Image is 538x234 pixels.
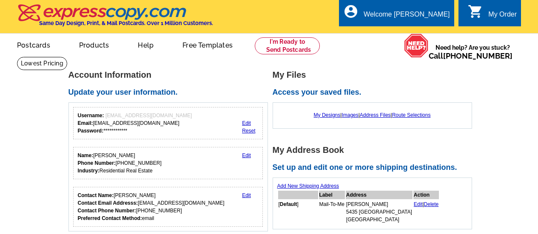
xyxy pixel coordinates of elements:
a: Reset [242,128,255,134]
strong: Password: [78,128,104,134]
a: Free Templates [169,34,246,54]
a: shopping_cart My Order [468,9,517,20]
span: Call [429,51,512,60]
h1: Account Information [68,70,273,79]
h1: My Address Book [273,146,477,155]
a: [PHONE_NUMBER] [443,51,512,60]
strong: Contact Email Addresss: [78,200,138,206]
a: Delete [424,201,439,207]
b: Default [280,201,297,207]
a: Same Day Design, Print, & Mail Postcards. Over 1 Million Customers. [17,10,213,26]
td: | [413,200,439,224]
a: Address Files [360,112,391,118]
a: Postcards [3,34,64,54]
a: Edit [242,120,251,126]
strong: Contact Name: [78,192,114,198]
a: My Designs [314,112,341,118]
span: [EMAIL_ADDRESS][DOMAIN_NAME] [105,113,192,118]
a: Edit [242,152,251,158]
td: [ ] [278,200,318,224]
span: Need help? Are you stuck? [429,43,517,60]
div: Your login information. [73,107,263,139]
th: Action [413,191,439,199]
td: [PERSON_NAME] 5435 [GEOGRAPHIC_DATA] [GEOGRAPHIC_DATA] [346,200,413,224]
th: Label [319,191,345,199]
a: Products [65,34,123,54]
strong: Email: [78,120,93,126]
h2: Access your saved files. [273,88,477,97]
i: shopping_cart [468,4,483,19]
a: Add New Shipping Address [277,183,339,189]
div: Who should we contact regarding order issues? [73,187,263,227]
div: My Order [488,11,517,23]
a: Images [342,112,358,118]
h2: Set up and edit one or more shipping destinations. [273,163,477,172]
div: Your personal details. [73,147,263,179]
th: Address [346,191,413,199]
h2: Update your user information. [68,88,273,97]
div: Welcome [PERSON_NAME] [364,11,450,23]
strong: Preferred Contact Method: [78,215,142,221]
div: [PERSON_NAME] [PHONE_NUMBER] Residential Real Estate [78,152,162,175]
div: [PERSON_NAME] [EMAIL_ADDRESS][DOMAIN_NAME] [PHONE_NUMBER] email [78,192,225,222]
strong: Contact Phone Number: [78,208,136,214]
a: Help [124,34,167,54]
a: Route Selections [392,112,431,118]
img: help [404,34,429,58]
div: | | | [277,107,467,123]
a: Edit [414,201,423,207]
strong: Phone Number: [78,160,116,166]
strong: Username: [78,113,104,118]
i: account_circle [343,4,359,19]
td: Mail-To-Me [319,200,345,224]
h4: Same Day Design, Print, & Mail Postcards. Over 1 Million Customers. [39,20,213,26]
strong: Name: [78,152,94,158]
strong: Industry: [78,168,100,174]
h1: My Files [273,70,477,79]
a: Edit [242,192,251,198]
